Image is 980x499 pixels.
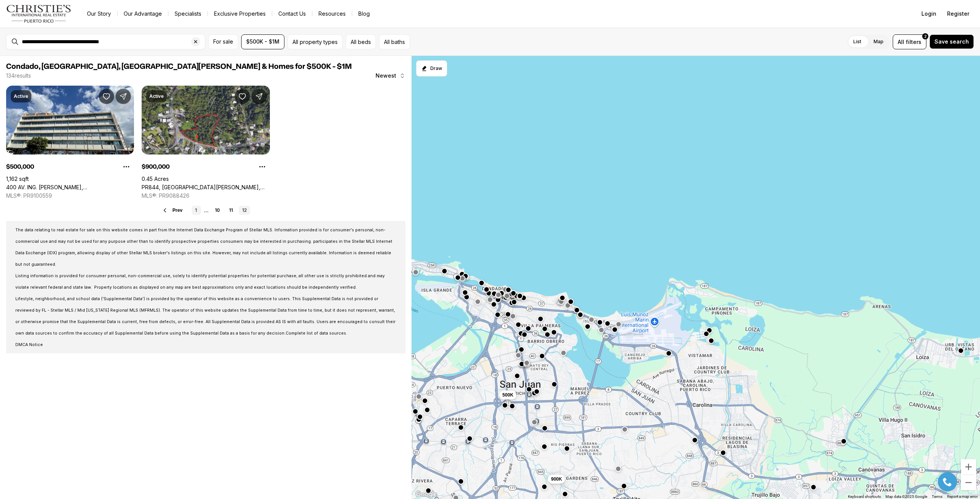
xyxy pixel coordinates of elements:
[213,39,233,45] span: For sale
[932,494,942,499] a: Terms (opens in new tab)
[142,184,269,191] a: PR844, SAN JUAN PR, 00926
[847,35,867,49] label: List
[15,341,43,347] a: DMCA Notice
[917,6,941,21] button: Login
[379,34,410,49] button: All baths
[99,89,114,104] button: Save Property: 400 AV. ING. MANUEL DOMENECH
[241,34,284,49] button: $500K - $1M
[226,206,236,215] a: 11
[906,38,921,46] span: filters
[255,159,270,174] button: Property options
[921,11,936,17] span: Login
[192,206,250,215] nav: Pagination
[934,39,969,45] span: Save search
[947,11,969,17] span: Register
[116,89,131,104] button: Share Property
[6,184,134,191] a: 400 AV. ING. MANUEL DOMENECH, SAN JUAN PR, 00918
[947,494,978,499] a: Report a map error
[6,73,31,79] p: 134 results
[239,206,250,215] a: 12
[893,34,926,49] button: Allfilters2
[173,208,183,213] span: Prev
[168,8,207,19] a: Specialists
[929,34,974,49] button: Save search
[191,34,205,49] button: Clear search input
[149,93,164,99] p: Active
[81,8,117,19] a: Our Story
[885,494,927,499] span: Map data ©2025 Google
[14,93,28,99] p: Active
[208,34,238,49] button: For sale
[204,208,209,213] li: ...
[961,475,976,490] button: Zoom out
[272,8,312,19] button: Contact Us
[15,342,43,347] span: DMCA Notice
[15,228,392,267] span: The data relating to real estate for sale on this website comes in part from the Internet Data Ex...
[312,8,352,19] a: Resources
[246,39,279,45] span: $500K - $1M
[252,89,267,104] button: Share Property
[235,89,250,104] button: Save Property: PR844
[15,296,395,336] span: Lifestyle, neighborhood, and school data ('Supplemental Data') is provided by the operator of thi...
[208,8,272,19] a: Exclusive Properties
[346,34,376,49] button: All beds
[118,8,168,19] a: Our Advantage
[286,331,346,336] a: Complete list of data sources
[212,206,223,215] a: 10
[192,206,201,215] a: 1
[287,34,343,49] button: All property types
[867,35,890,49] label: Map
[119,159,134,174] button: Property options
[162,207,183,213] button: Prev
[961,459,976,475] button: Zoom in
[942,6,974,21] button: Register
[416,60,447,76] button: Start drawing
[502,392,513,398] span: 500K
[371,68,410,83] button: Newest
[6,63,352,70] span: Condado, [GEOGRAPHIC_DATA], [GEOGRAPHIC_DATA][PERSON_NAME] & Homes for $500K - $1M
[376,73,396,79] span: Newest
[551,476,562,482] span: 900K
[6,5,72,23] img: logo
[898,38,904,46] span: All
[548,475,565,484] button: 900K
[924,33,927,39] span: 2
[352,8,376,19] a: Blog
[499,390,516,400] button: 500K
[15,273,385,290] span: Listing information is provided for consumer personal, non-commercial use, solely to identify pot...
